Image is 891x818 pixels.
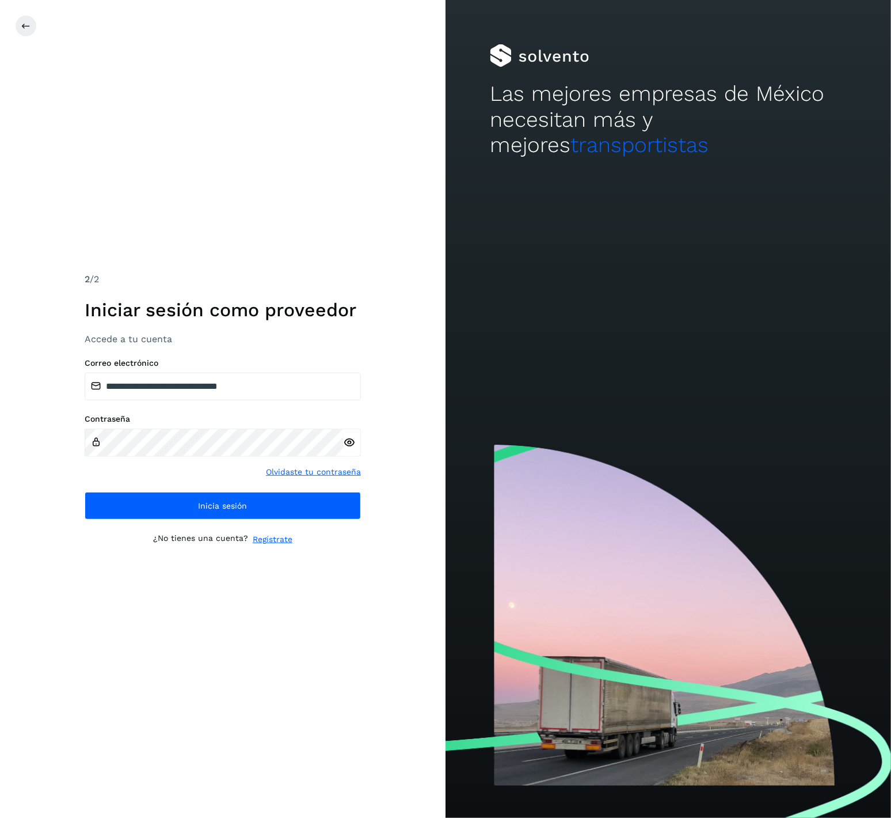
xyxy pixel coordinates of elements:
label: Correo electrónico [85,358,361,368]
h2: Las mejores empresas de México necesitan más y mejores [490,81,846,158]
span: Inicia sesión [199,502,247,510]
p: ¿No tienes una cuenta? [153,533,248,546]
a: Regístrate [253,533,292,546]
div: /2 [85,272,361,286]
a: Olvidaste tu contraseña [266,466,361,478]
button: Inicia sesión [85,492,361,520]
span: transportistas [570,132,709,157]
span: 2 [85,274,90,285]
h1: Iniciar sesión como proveedor [85,299,361,321]
h3: Accede a tu cuenta [85,334,361,344]
label: Contraseña [85,414,361,424]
